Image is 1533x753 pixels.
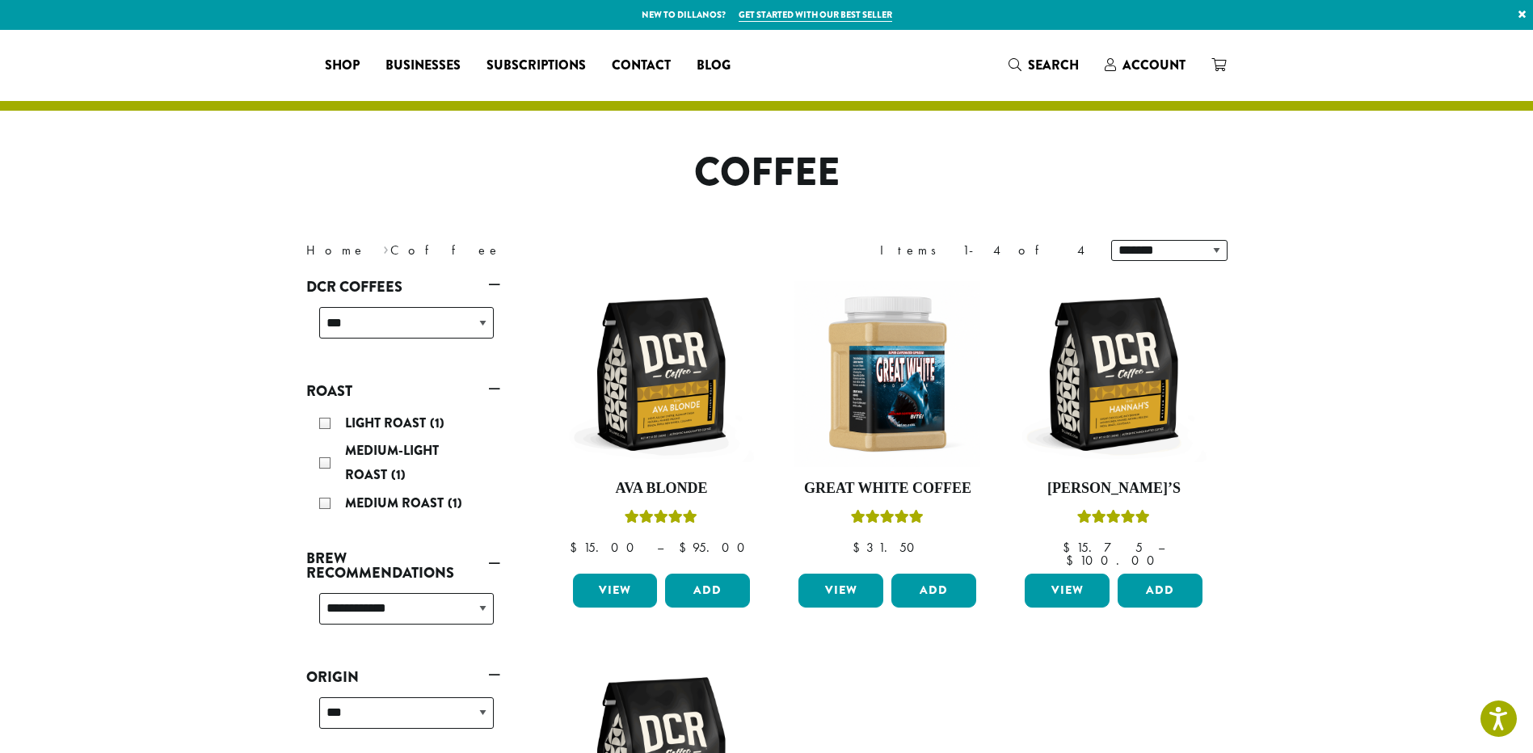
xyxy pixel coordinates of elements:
a: Origin [306,663,500,691]
button: Add [1118,574,1202,608]
bdi: 15.00 [570,539,642,556]
span: Light Roast [345,414,430,432]
h4: Great White Coffee [794,480,980,498]
span: Subscriptions [486,56,586,76]
a: Great White CoffeeRated 5.00 out of 5 $31.50 [794,281,980,567]
a: Brew Recommendations [306,545,500,587]
div: Rated 5.00 out of 5 [625,507,697,532]
nav: Breadcrumb [306,241,743,260]
span: $ [1066,552,1080,569]
span: Contact [612,56,671,76]
h1: Coffee [294,149,1240,196]
a: Get started with our best seller [739,8,892,22]
span: – [657,539,663,556]
a: Roast [306,377,500,405]
div: Items 1-4 of 4 [880,241,1087,260]
img: DCR-12oz-Ava-Blonde-Stock-scaled.png [568,281,754,467]
button: Add [665,574,750,608]
bdi: 31.50 [853,539,922,556]
span: Blog [697,56,731,76]
span: Medium-Light Roast [345,441,439,484]
button: Add [891,574,976,608]
span: Search [1028,56,1079,74]
a: Home [306,242,366,259]
span: (1) [448,494,462,512]
span: – [1158,539,1164,556]
span: (1) [430,414,444,432]
a: [PERSON_NAME]’sRated 5.00 out of 5 [1021,281,1207,567]
div: Rated 5.00 out of 5 [851,507,924,532]
div: DCR Coffees [306,301,500,358]
bdi: 100.00 [1066,552,1162,569]
h4: Ava Blonde [569,480,755,498]
h4: [PERSON_NAME]’s [1021,480,1207,498]
div: Origin [306,691,500,748]
div: Roast [306,405,500,524]
div: Brew Recommendations [306,587,500,644]
a: Ava BlondeRated 5.00 out of 5 [569,281,755,567]
span: Shop [325,56,360,76]
a: View [798,574,883,608]
a: View [1025,574,1110,608]
a: View [573,574,658,608]
div: Rated 5.00 out of 5 [1077,507,1150,532]
span: $ [679,539,693,556]
a: Search [996,52,1092,78]
bdi: 95.00 [679,539,752,556]
span: $ [570,539,583,556]
span: $ [1063,539,1076,556]
span: (1) [391,465,406,484]
a: Shop [312,53,373,78]
span: $ [853,539,866,556]
span: Businesses [385,56,461,76]
bdi: 15.75 [1063,539,1143,556]
img: Great_White_Ground_Espresso_2.png [794,281,980,467]
span: Account [1122,56,1186,74]
a: DCR Coffees [306,273,500,301]
span: › [383,235,389,260]
span: Medium Roast [345,494,448,512]
img: DCR-12oz-Hannahs-Stock-scaled.png [1021,281,1207,467]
